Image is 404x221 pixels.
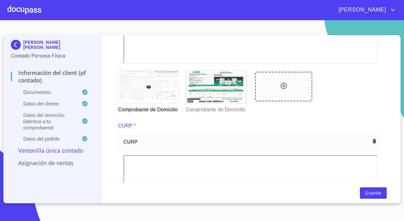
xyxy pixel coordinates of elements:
p: Asignación de Ventas [11,159,94,167]
span: Guardar [365,189,382,197]
button: Guardar [360,187,387,199]
p: Ventanilla única contado [11,147,94,154]
p: CURP [118,122,132,130]
p: Comprobante de Domicilio [118,104,178,113]
p: Información del Client (PF contado) [11,69,94,84]
button: account of current user [334,5,397,15]
p: Documentos [11,89,82,95]
img: Comprobante de Domicilio [186,71,246,103]
p: Datos del domicilio (idéntico a tu comprobante) [11,112,82,131]
p: Contado Persona Física [11,52,94,60]
span: [PERSON_NAME] [334,5,389,15]
p: [PERSON_NAME] [PERSON_NAME] [23,40,94,50]
p: Comprobante de Domicilio [186,104,246,113]
p: Datos del pedido [11,136,82,142]
p: Datos del cliente [11,100,82,107]
span: CURP [123,139,370,145]
img: Docupass spot blue [11,40,23,50]
div: [PERSON_NAME] [PERSON_NAME] [11,40,94,52]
